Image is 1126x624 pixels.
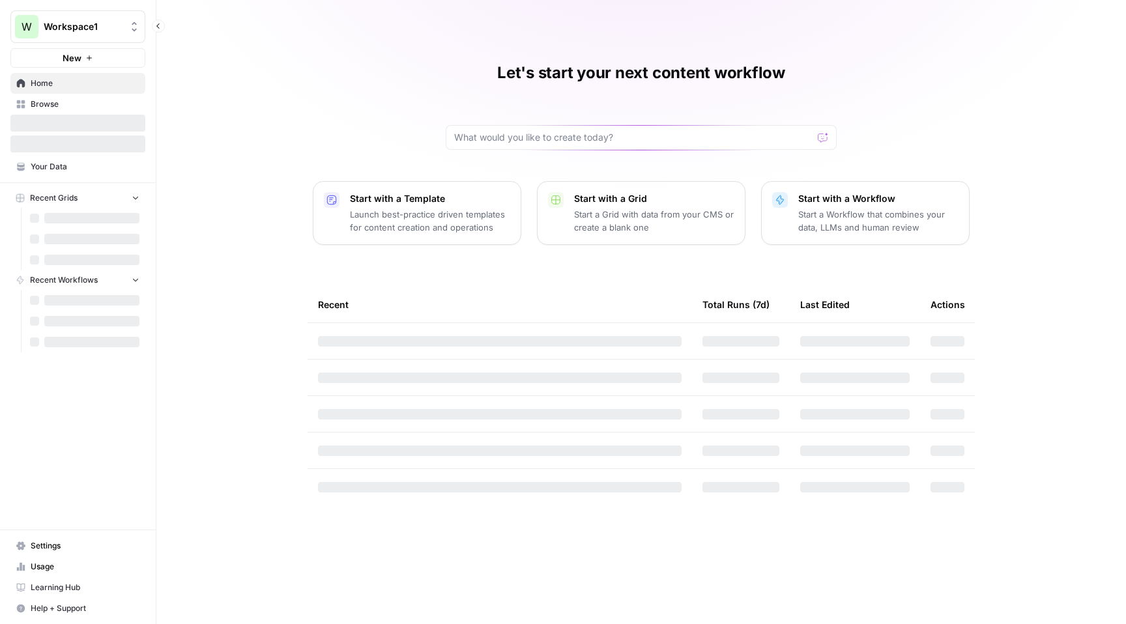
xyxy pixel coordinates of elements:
[22,19,32,35] span: W
[31,98,139,110] span: Browse
[313,181,521,245] button: Start with a TemplateLaunch best-practice driven templates for content creation and operations
[10,10,145,43] button: Workspace: Workspace1
[800,287,850,322] div: Last Edited
[10,577,145,598] a: Learning Hub
[31,561,139,573] span: Usage
[798,192,959,205] p: Start with a Workflow
[10,556,145,577] a: Usage
[31,540,139,552] span: Settings
[798,208,959,234] p: Start a Workflow that combines your data, LLMs and human review
[63,51,81,64] span: New
[10,73,145,94] a: Home
[931,287,965,322] div: Actions
[537,181,745,245] button: Start with a GridStart a Grid with data from your CMS or create a blank one
[574,192,734,205] p: Start with a Grid
[574,208,734,234] p: Start a Grid with data from your CMS or create a blank one
[10,598,145,619] button: Help + Support
[31,603,139,614] span: Help + Support
[350,192,510,205] p: Start with a Template
[30,192,78,204] span: Recent Grids
[10,156,145,177] a: Your Data
[454,131,813,144] input: What would you like to create today?
[10,535,145,556] a: Settings
[31,78,139,89] span: Home
[31,161,139,173] span: Your Data
[10,94,145,115] a: Browse
[350,208,510,234] p: Launch best-practice driven templates for content creation and operations
[10,188,145,208] button: Recent Grids
[10,270,145,290] button: Recent Workflows
[318,287,682,322] div: Recent
[31,582,139,593] span: Learning Hub
[702,287,770,322] div: Total Runs (7d)
[497,63,785,83] h1: Let's start your next content workflow
[44,20,123,33] span: Workspace1
[761,181,970,245] button: Start with a WorkflowStart a Workflow that combines your data, LLMs and human review
[30,274,98,286] span: Recent Workflows
[10,48,145,68] button: New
